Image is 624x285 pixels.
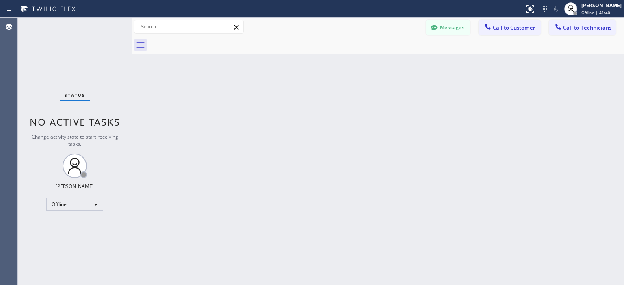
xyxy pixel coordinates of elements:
span: Call to Customer [493,24,535,31]
span: Status [65,92,85,98]
button: Messages [426,20,470,35]
div: [PERSON_NAME] [581,2,622,9]
button: Call to Technicians [549,20,616,35]
span: Change activity state to start receiving tasks. [32,133,118,147]
span: Call to Technicians [563,24,611,31]
span: Offline | 41:40 [581,10,610,15]
button: Call to Customer [479,20,541,35]
button: Mute [550,3,562,15]
div: [PERSON_NAME] [56,183,94,190]
div: Offline [46,198,103,211]
span: No active tasks [30,115,120,129]
input: Search [134,20,243,33]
